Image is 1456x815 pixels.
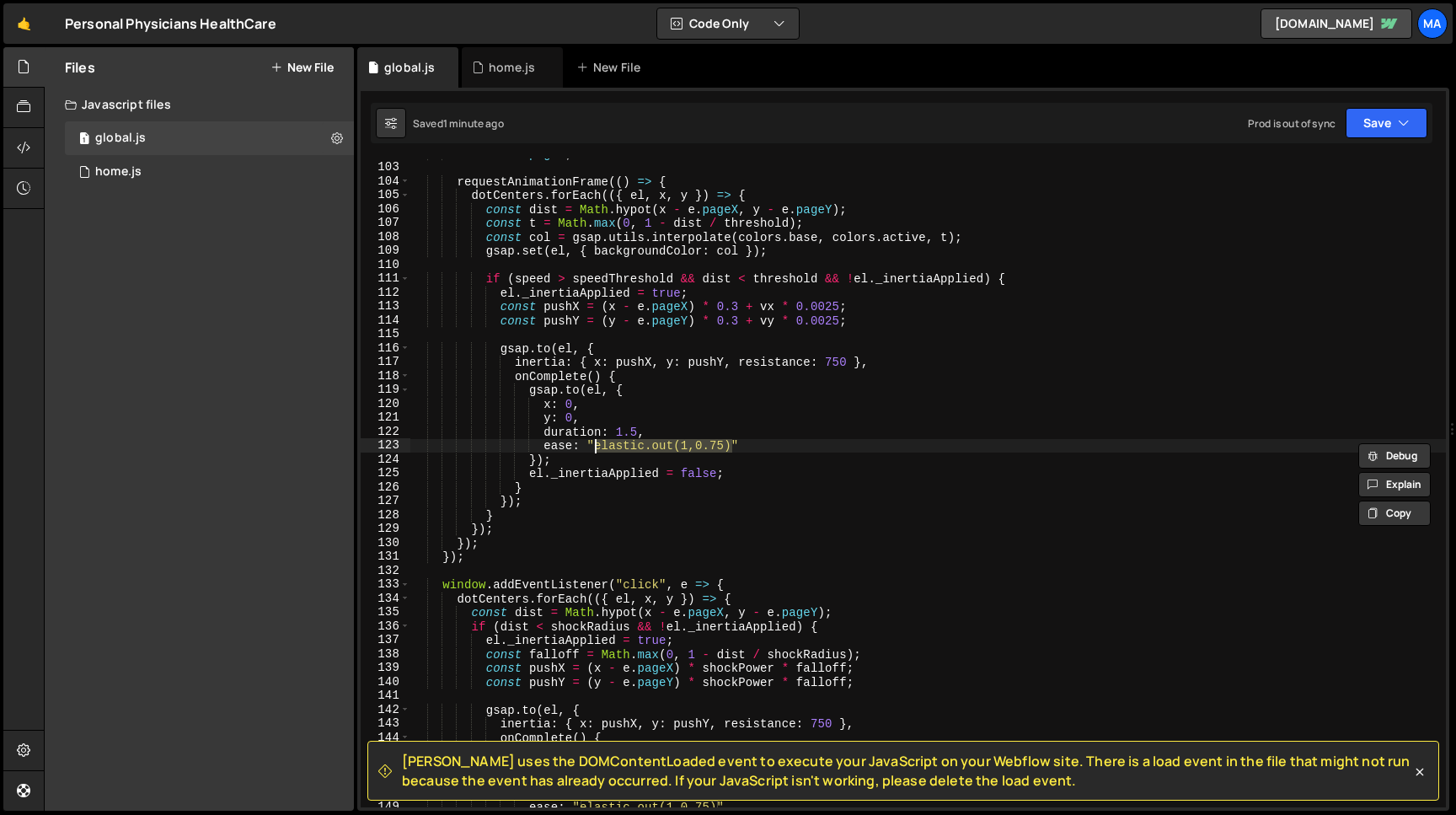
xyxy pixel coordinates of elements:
[65,121,354,155] div: 17171/47430.js
[361,230,410,244] div: 108
[361,605,410,619] div: 135
[361,188,410,202] div: 105
[361,160,410,174] div: 103
[361,633,410,647] div: 137
[1346,108,1427,138] button: Save
[1358,443,1431,469] button: Debug
[361,759,410,773] div: 146
[361,703,410,717] div: 142
[361,299,410,314] div: 113
[361,716,410,731] div: 143
[361,174,410,189] div: 104
[402,752,1411,790] span: [PERSON_NAME] uses the DOMContentLoaded event to execute your JavaScript on your Webflow site. Th...
[489,59,535,76] div: home.js
[361,355,410,369] div: 117
[361,689,410,703] div: 141
[65,13,276,34] div: Personal Physicians HealthCare
[361,494,410,508] div: 127
[361,258,410,272] div: 110
[361,550,410,564] div: 131
[361,410,410,425] div: 121
[1248,116,1336,131] div: Prod is out of sync
[65,155,354,189] div: 17171/47431.js
[361,271,410,286] div: 111
[270,61,334,74] button: New File
[361,508,410,523] div: 128
[413,116,504,131] div: Saved
[361,772,410,786] div: 147
[361,438,410,453] div: 123
[361,383,410,397] div: 119
[1261,8,1412,39] a: [DOMAIN_NAME]
[79,133,89,147] span: 1
[361,286,410,300] div: 112
[361,786,410,801] div: 148
[361,244,410,258] div: 109
[361,453,410,467] div: 124
[361,577,410,592] div: 133
[361,202,410,217] div: 106
[443,116,504,131] div: 1 minute ago
[361,619,410,634] div: 136
[361,675,410,689] div: 140
[1358,472,1431,497] button: Explain
[361,466,410,480] div: 125
[1358,501,1431,526] button: Copy
[3,3,45,44] a: 🤙
[361,647,410,662] div: 138
[361,369,410,383] div: 118
[361,327,410,341] div: 115
[65,58,95,77] h2: Files
[361,522,410,536] div: 129
[361,480,410,495] div: 126
[361,661,410,675] div: 139
[361,800,410,814] div: 149
[95,164,142,180] div: home.js
[45,88,354,121] div: Javascript files
[361,425,410,439] div: 122
[361,341,410,356] div: 116
[384,59,435,76] div: global.js
[657,8,799,39] button: Code Only
[361,397,410,411] div: 120
[1417,8,1448,39] a: Ma
[95,131,146,146] div: global.js
[361,536,410,550] div: 130
[361,592,410,606] div: 134
[361,744,410,759] div: 145
[361,314,410,328] div: 114
[361,564,410,578] div: 132
[576,59,647,76] div: New File
[361,731,410,745] div: 144
[361,216,410,230] div: 107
